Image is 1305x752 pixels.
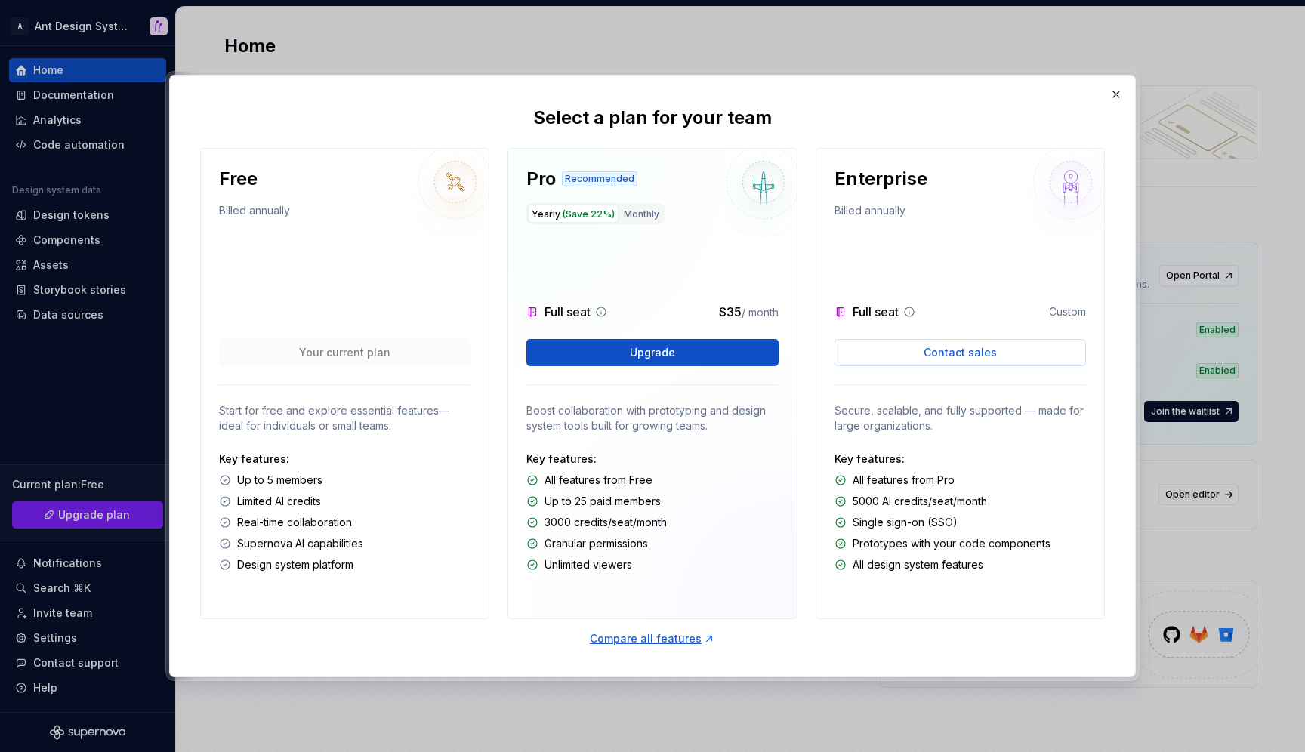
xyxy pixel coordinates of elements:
[562,171,637,186] div: Recommended
[237,536,363,551] p: Supernova AI capabilities
[533,106,772,130] p: Select a plan for your team
[545,515,667,530] p: 3000 credits/seat/month
[924,345,997,360] span: Contact sales
[528,205,619,223] button: Yearly
[545,494,661,509] p: Up to 25 paid members
[742,306,779,319] span: / month
[853,473,955,488] p: All features from Pro
[630,345,675,360] span: Upgrade
[835,403,1086,433] p: Secure, scalable, and fully supported — made for large organizations.
[853,494,987,509] p: 5000 AI credits/seat/month
[237,515,352,530] p: Real-time collaboration
[835,203,905,224] p: Billed annually
[853,515,958,530] p: Single sign-on (SSO)
[835,339,1086,366] a: Contact sales
[219,403,470,433] p: Start for free and explore essential features—ideal for individuals or small teams.
[237,557,353,572] p: Design system platform
[620,205,663,223] button: Monthly
[237,494,321,509] p: Limited AI credits
[545,536,648,551] p: Granular permissions
[853,303,899,321] p: Full seat
[219,203,290,224] p: Billed annually
[563,208,615,220] span: (Save 22%)
[1049,304,1086,319] p: Custom
[545,303,591,321] p: Full seat
[526,339,778,366] button: Upgrade
[237,473,322,488] p: Up to 5 members
[219,167,258,191] p: Free
[526,403,778,433] p: Boost collaboration with prototyping and design system tools built for growing teams.
[835,167,927,191] p: Enterprise
[545,557,632,572] p: Unlimited viewers
[590,631,715,646] a: Compare all features
[526,452,778,467] p: Key features:
[853,536,1050,551] p: Prototypes with your code components
[219,452,470,467] p: Key features:
[853,557,983,572] p: All design system features
[719,304,742,319] span: $35
[835,452,1086,467] p: Key features:
[545,473,652,488] p: All features from Free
